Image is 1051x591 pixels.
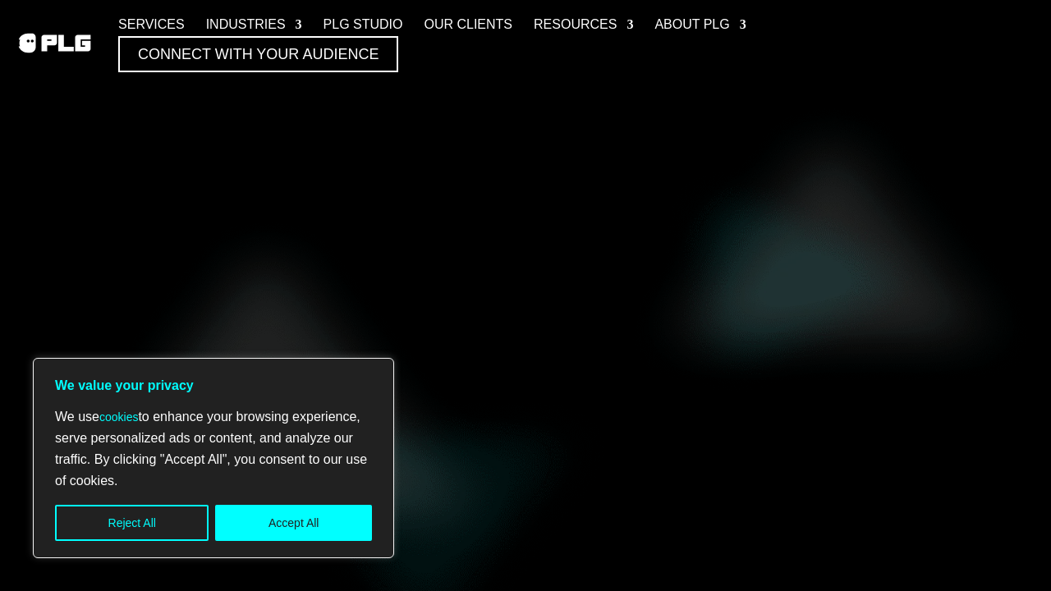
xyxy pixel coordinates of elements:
[215,505,372,541] button: Accept All
[33,358,394,558] div: We value your privacy
[55,375,372,396] p: We value your privacy
[55,505,209,541] button: Reject All
[206,14,302,36] a: Industries
[424,14,512,36] a: Our Clients
[55,406,372,492] p: We use to enhance your browsing experience, serve personalized ads or content, and analyze our tr...
[99,410,138,424] a: cookies
[534,14,633,36] a: Resources
[118,14,185,36] a: Services
[654,14,746,36] a: About PLG
[969,512,1051,591] iframe: Chat Widget
[118,36,398,72] a: Connect with Your Audience
[324,14,403,36] a: PLG Studio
